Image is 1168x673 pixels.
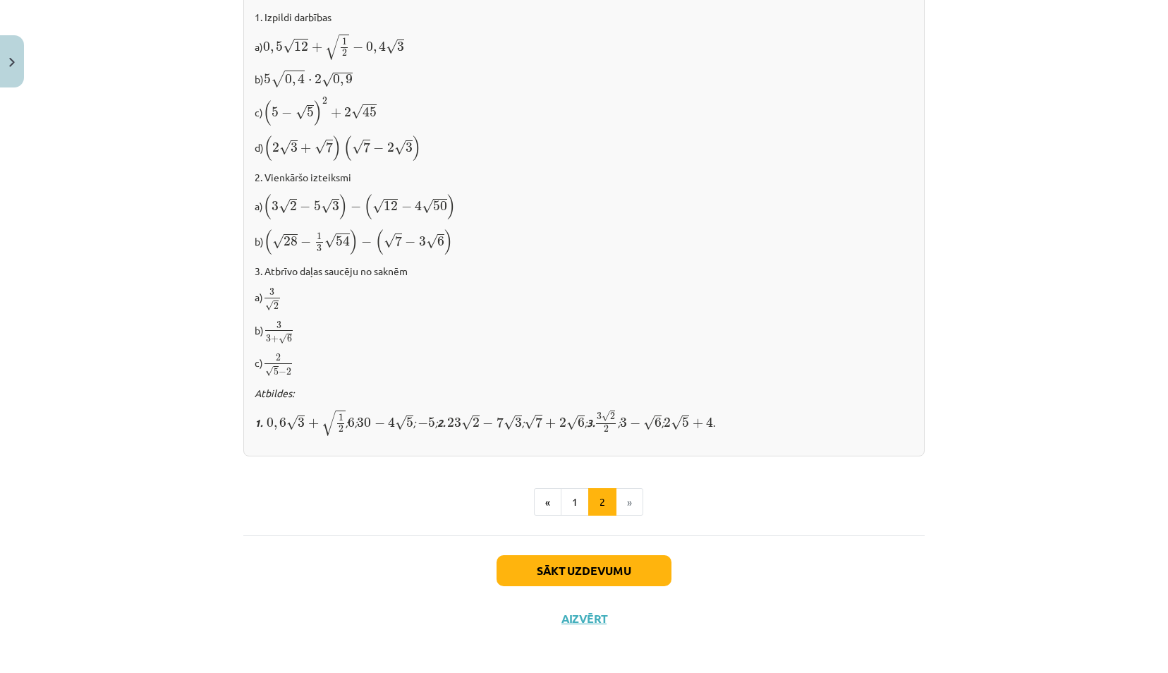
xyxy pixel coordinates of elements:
[264,229,272,255] span: (
[284,236,298,246] span: 28
[535,417,542,428] span: 7
[461,416,473,430] span: √
[578,418,585,428] span: 6
[255,320,913,345] p: b)
[307,107,314,117] span: 5
[331,108,341,118] span: +
[285,74,292,84] span: 0
[693,418,703,428] span: +
[643,416,655,430] span: √
[255,135,913,162] p: d)
[515,418,522,428] span: 3
[255,416,262,429] i: 1.
[597,413,602,420] span: 3
[267,418,274,428] span: 0
[473,418,480,428] span: 2
[361,237,372,247] span: −
[263,194,272,219] span: (
[357,418,371,428] span: 30
[255,287,913,312] p: a)
[255,229,913,255] p: b)
[272,107,279,117] span: 5
[395,416,406,430] span: √
[276,42,283,51] span: 5
[308,418,319,428] span: +
[255,33,913,61] p: a)
[566,416,578,430] span: √
[315,74,322,84] span: 2
[413,135,421,161] span: )
[339,414,343,421] span: 1
[279,418,286,428] span: 6
[270,47,274,54] span: ,
[375,229,384,255] span: (
[373,47,377,54] span: ,
[588,488,616,516] button: 2
[373,143,384,153] span: −
[300,202,310,212] span: −
[682,418,689,428] span: 5
[604,425,609,432] span: 2
[343,135,352,161] span: (
[276,322,281,329] span: 3
[447,418,461,428] span: 23
[418,418,428,428] span: −
[255,69,913,89] p: b)
[291,143,298,152] span: 3
[664,418,671,428] span: 2
[602,411,610,421] span: √
[482,418,493,428] span: −
[322,411,336,436] span: √
[265,366,274,377] span: √
[298,73,305,84] span: 4
[314,201,321,211] span: 5
[274,423,277,430] span: ,
[395,236,402,246] span: 7
[300,237,311,247] span: −
[387,143,394,152] span: 2
[630,418,640,428] span: −
[279,199,290,214] span: √
[9,58,15,67] img: icon-close-lesson-0947bae3869378f0d4975bcd49f059093ad1ed9edebbc8119c70593378902aed.svg
[312,42,322,52] span: +
[706,417,713,428] span: 4
[255,264,913,279] p: 3. Atbrīvo daļas saucēju no saknēm
[263,42,270,51] span: 0
[351,202,361,212] span: −
[255,409,913,437] p: .
[447,194,456,219] span: )
[294,42,308,51] span: 12
[255,97,913,126] p: c)
[255,10,913,25] p: 1. Izpildi darbības
[384,234,395,248] span: √
[266,335,271,342] span: 3
[271,336,279,343] span: +
[379,41,386,51] span: 4
[344,107,351,117] span: 2
[296,105,307,120] span: √
[415,416,524,429] i: ; ;
[437,236,444,246] span: 6
[272,201,279,211] span: 3
[428,418,435,428] span: 5
[272,143,279,152] span: 2
[545,418,556,428] span: +
[363,142,370,152] span: 7
[384,201,398,211] span: 12
[274,303,279,310] span: 2
[265,301,274,311] span: √
[342,38,347,45] span: 1
[397,42,404,51] span: 3
[364,194,372,219] span: (
[271,71,285,87] span: √
[372,199,384,214] span: √
[264,74,271,84] span: 5
[283,39,294,54] span: √
[557,612,611,626] button: Aizvērt
[332,201,339,211] span: 3
[298,418,305,428] span: 3
[279,140,291,155] span: √
[415,200,422,211] span: 4
[255,170,913,185] p: 2. Vienkāršo izteiksmi
[394,140,406,155] span: √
